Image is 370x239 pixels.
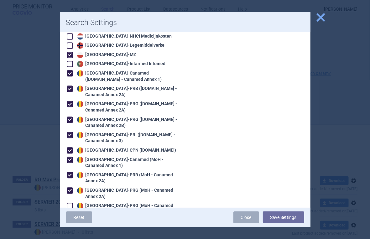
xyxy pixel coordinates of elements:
[76,147,176,153] div: [GEOGRAPHIC_DATA] - CPN ([DOMAIN_NAME])
[76,42,165,49] div: [GEOGRAPHIC_DATA] - Legemiddelverke
[76,101,179,113] div: [GEOGRAPHIC_DATA] - PRG ([DOMAIN_NAME] - Canamed Annex 2A)
[77,33,83,39] img: Netherlands
[77,101,83,107] img: Romania
[77,52,83,58] img: Poland
[77,42,83,49] img: Norway
[76,132,179,144] div: [GEOGRAPHIC_DATA] - PRI ([DOMAIN_NAME] - Canamed Annex 3)
[66,18,304,27] h1: Search Settings
[77,203,83,209] img: Romania
[76,86,179,98] div: [GEOGRAPHIC_DATA] - PRB ([DOMAIN_NAME] - Canamed Annex 2A)
[263,211,304,223] button: Save Settings
[76,61,166,67] div: [GEOGRAPHIC_DATA] - Infarmed Infomed
[76,157,179,169] div: [GEOGRAPHIC_DATA] - Canamed (MoH - Canamed Annex 1)
[77,70,83,76] img: Romania
[76,70,179,82] div: [GEOGRAPHIC_DATA] - Canamed ([DOMAIN_NAME] - Canamed Annex 1)
[76,33,172,39] div: [GEOGRAPHIC_DATA] - NHCI Medicijnkosten
[66,211,92,223] a: Reset
[76,203,179,215] div: [GEOGRAPHIC_DATA] - PRG (MoH - Canamed Annex 2B)
[76,187,179,200] div: [GEOGRAPHIC_DATA] - PRG (MoH - Canamed Annex 2A)
[77,132,83,138] img: Romania
[77,187,83,194] img: Romania
[76,52,137,58] div: [GEOGRAPHIC_DATA] - MZ
[77,157,83,163] img: Romania
[77,147,83,153] img: Romania
[76,117,179,129] div: [GEOGRAPHIC_DATA] - PRG ([DOMAIN_NAME] - Canamed Annex 2B)
[77,86,83,92] img: Romania
[77,172,83,178] img: Romania
[77,61,83,67] img: Portugal
[233,211,259,223] a: Close
[76,172,179,184] div: [GEOGRAPHIC_DATA] - PRB (MoH - Canamed Annex 2A)
[77,117,83,123] img: Romania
